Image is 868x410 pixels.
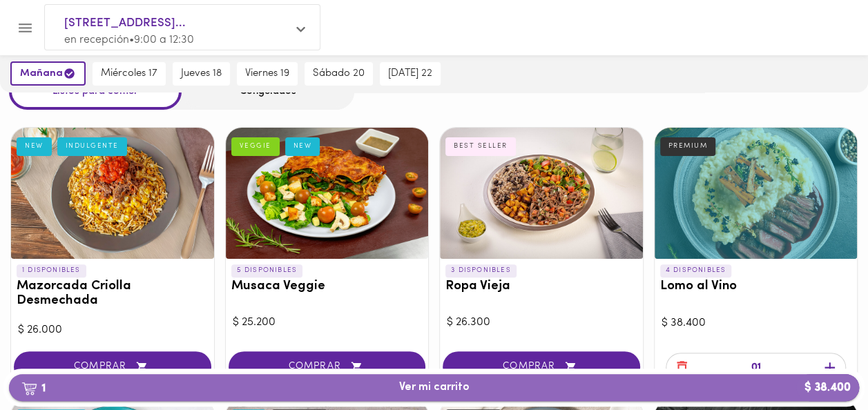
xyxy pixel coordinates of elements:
[13,379,54,397] b: 1
[233,315,422,331] div: $ 25.200
[17,137,52,155] div: NEW
[662,315,851,331] div: $ 38.400
[64,14,287,32] span: [STREET_ADDRESS]...
[57,137,127,155] div: INDULGENTE
[11,128,214,259] div: Mazorcada Criolla Desmechada
[20,67,76,80] span: mañana
[443,351,640,382] button: COMPRAR
[655,128,858,259] div: Lomo al Vino
[445,137,516,155] div: BEST SELLER
[64,35,194,46] span: en recepción • 9:00 a 12:30
[245,68,289,80] span: viernes 19
[21,382,37,396] img: cart.png
[399,381,470,394] span: Ver mi carrito
[10,61,86,86] button: mañana
[788,330,854,396] iframe: Messagebird Livechat Widget
[313,68,365,80] span: sábado 20
[8,11,42,45] button: Menu
[447,315,636,331] div: $ 26.300
[17,280,209,309] h3: Mazorcada Criolla Desmechada
[380,62,441,86] button: [DATE] 22
[660,264,732,277] p: 4 DISPONIBLES
[246,361,409,373] span: COMPRAR
[101,68,157,80] span: miércoles 17
[237,62,298,86] button: viernes 19
[231,264,303,277] p: 5 DISPONIBLES
[9,374,859,401] button: 1Ver mi carrito$ 38.400
[388,68,432,80] span: [DATE] 22
[660,137,716,155] div: PREMIUM
[231,280,423,294] h3: Musaca Veggie
[305,62,373,86] button: sábado 20
[173,62,230,86] button: jueves 18
[285,137,320,155] div: NEW
[229,351,426,382] button: COMPRAR
[93,62,166,86] button: miércoles 17
[440,128,643,259] div: Ropa Vieja
[181,68,222,80] span: jueves 18
[231,137,280,155] div: VEGGIE
[31,361,194,373] span: COMPRAR
[14,351,211,382] button: COMPRAR
[660,280,852,294] h3: Lomo al Vino
[460,361,623,373] span: COMPRAR
[18,322,207,338] div: $ 26.000
[751,360,760,376] p: 01
[445,264,517,277] p: 3 DISPONIBLES
[17,264,86,277] p: 1 DISPONIBLES
[445,280,637,294] h3: Ropa Vieja
[226,128,429,259] div: Musaca Veggie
